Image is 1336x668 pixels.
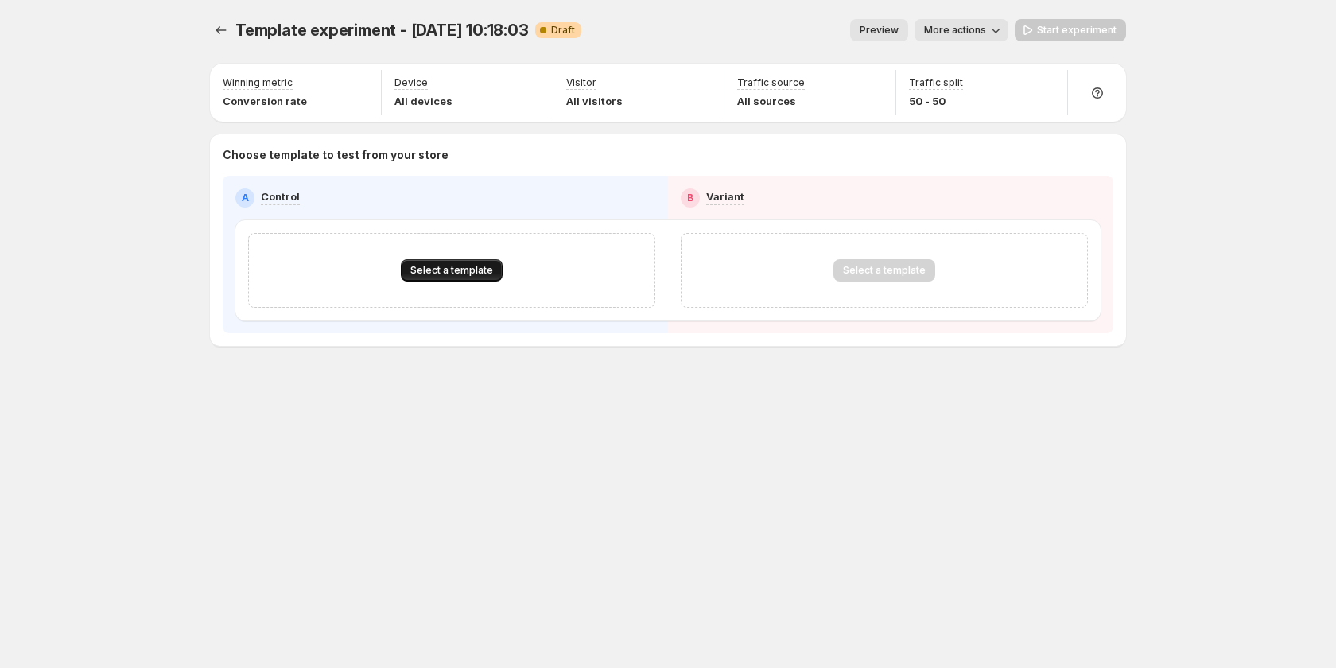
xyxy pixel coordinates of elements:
[915,19,1008,41] button: More actions
[401,259,503,282] button: Select a template
[706,188,744,204] p: Variant
[566,93,623,109] p: All visitors
[223,147,1113,163] p: Choose template to test from your store
[223,76,293,89] p: Winning metric
[909,76,963,89] p: Traffic split
[410,264,493,277] span: Select a template
[210,19,232,41] button: Experiments
[687,192,693,204] h2: B
[242,192,249,204] h2: A
[394,76,428,89] p: Device
[850,19,908,41] button: Preview
[860,24,899,37] span: Preview
[261,188,300,204] p: Control
[924,24,986,37] span: More actions
[551,24,575,37] span: Draft
[737,76,805,89] p: Traffic source
[566,76,596,89] p: Visitor
[235,21,529,40] span: Template experiment - [DATE] 10:18:03
[223,93,307,109] p: Conversion rate
[737,93,805,109] p: All sources
[909,93,963,109] p: 50 - 50
[394,93,452,109] p: All devices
